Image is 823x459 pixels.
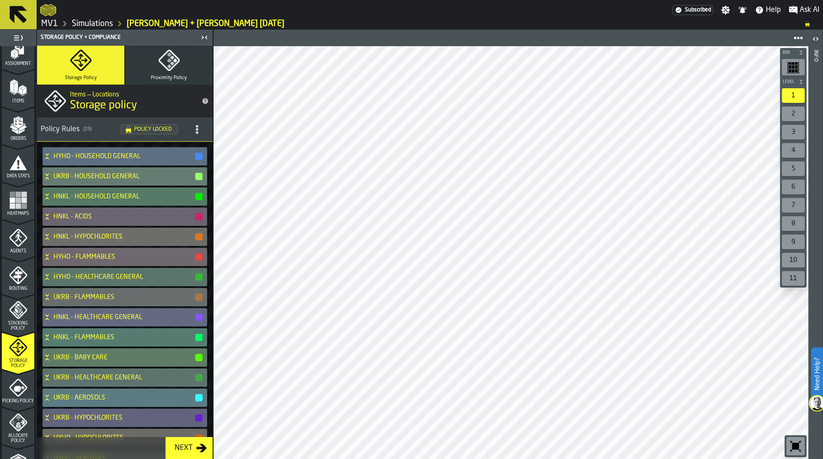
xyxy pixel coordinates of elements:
div: HNKL - HOUSEHOLD GENERAL [43,187,203,206]
div: 7 [782,198,805,213]
h4: HYHO - HYPOCHLORITES [53,434,194,442]
div: button-toolbar-undefined [780,196,807,214]
a: link-to-/wh/i/3ccf57d1-1e0c-4a81-a3bb-c2011c5f0d50/simulations/d2d5025c-bd1e-44fe-a0df-b4e81305891e [127,19,284,29]
li: menu Data Stats [2,145,34,181]
h4: UKRB - HEALTHCARE GENERAL [53,374,194,381]
h2: Sub Title [70,89,194,98]
div: HNKL - FLAMMABLES [43,328,203,347]
li: menu Assignment [2,32,34,69]
span: Storage Policy [2,358,34,368]
header: Storage Policy + Compliance [37,30,213,46]
div: 8 [782,216,805,231]
div: HNKL - ACIDS [43,208,203,226]
button: button- [195,434,203,442]
h4: HYHO - HOUSEHOLD GENERAL [53,153,194,160]
div: Next [171,443,196,454]
label: button-toggle-Toggle Full Menu [2,32,34,44]
div: 4 [782,143,805,158]
li: menu Allocate Policy [2,407,34,444]
li: menu Storage Policy [2,332,34,369]
div: button-toolbar-undefined [780,214,807,233]
div: button-toolbar-undefined [780,105,807,123]
div: HYHO - FLAMMABLES [43,248,203,266]
h4: HYHO - HEALTHCARE GENERAL [53,273,194,281]
label: button-toggle-Open [809,32,822,48]
div: HYHO - HEALTHCARE GENERAL [43,268,203,286]
li: menu Routing [2,257,34,294]
button: button- [195,173,203,180]
button: button- [195,294,203,301]
span: Storage policy [70,98,137,113]
span: Assignment [2,61,34,66]
a: logo-header [40,2,56,18]
h4: UKRB - HOUSEHOLD GENERAL [53,173,194,180]
div: UKRB - HYPOCHLORITES [43,409,203,427]
button: button- [195,233,203,240]
h4: UKRB - FLAMMABLES [53,294,194,301]
div: UKRB - HEALTHCARE GENERAL [43,368,203,387]
button: button- [195,213,203,220]
div: button-toolbar-undefined [785,435,807,457]
h4: UKRB - BABY CARE [53,354,194,361]
span: Allocate Policy [2,433,34,443]
h3: title-section-[object Object] [37,117,213,142]
span: Orders [2,136,34,141]
span: Heatmaps [2,211,34,216]
button: button- [195,273,203,281]
a: link-to-/wh/i/3ccf57d1-1e0c-4a81-a3bb-c2011c5f0d50 [72,19,113,29]
button: button- [780,77,807,86]
span: Help [766,5,781,16]
button: button- [195,193,203,200]
div: HNKL - HEALTHCARE GENERAL [43,308,203,326]
div: button-toolbar-undefined [780,251,807,269]
span: Data Stats [2,174,34,179]
label: button-toggle-Ask AI [785,5,823,16]
label: button-toggle-Settings [717,5,734,15]
div: Storage Policy + Compliance [39,34,198,41]
li: menu Heatmaps [2,182,34,219]
div: 2 [782,107,805,121]
h4: HNKL - HYPOCHLORITES [53,233,194,240]
div: 11 [782,271,805,286]
div: Menu Subscription [673,5,713,15]
h4: UKRB - AEROSOLS [53,394,194,401]
div: button-toolbar-undefined [780,141,807,160]
div: UKRB - AEROSOLS [43,389,203,407]
button: button- [195,354,203,361]
button: button- [195,394,203,401]
li: menu Items [2,70,34,107]
div: HYHO - HOUSEHOLD GENERAL [43,147,203,165]
span: Ask AI [800,5,819,16]
span: Bay [781,50,796,55]
h4: HNKL - FLAMMABLES [53,334,194,341]
span: Policy Locked [134,127,172,132]
label: Need Help? [812,348,822,400]
div: 3 [782,125,805,139]
h4: HNKL - HOUSEHOLD GENERAL [53,193,194,200]
h4: UKRB - HYPOCHLORITES [53,414,194,422]
button: button- [195,153,203,160]
div: button-toolbar-undefined [780,86,807,105]
nav: Breadcrumb [40,18,819,29]
div: button-toolbar-undefined [780,178,807,196]
svg: Reset zoom and position [788,439,803,454]
li: menu Picking Policy [2,370,34,406]
h4: HNKL - HEALTHCARE GENERAL [53,314,194,321]
span: Storage Policy [65,75,97,81]
div: button-toolbar-undefined [780,57,807,77]
div: Policy Rules [41,124,121,135]
div: Info [812,48,819,457]
button: button- [195,253,203,261]
button: button-Next [166,437,213,459]
h4: HNKL - ACIDS [53,213,194,220]
div: 5 [782,161,805,176]
div: 1 [782,88,805,103]
span: Level [781,80,796,85]
span: Agents [2,249,34,254]
div: button-toolbar-undefined [780,123,807,141]
button: button- [195,334,203,341]
div: HNKL - HYPOCHLORITES [43,228,203,246]
label: button-toggle-Notifications [734,5,751,15]
div: button-toolbar-undefined [780,160,807,178]
header: Info [808,30,823,459]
